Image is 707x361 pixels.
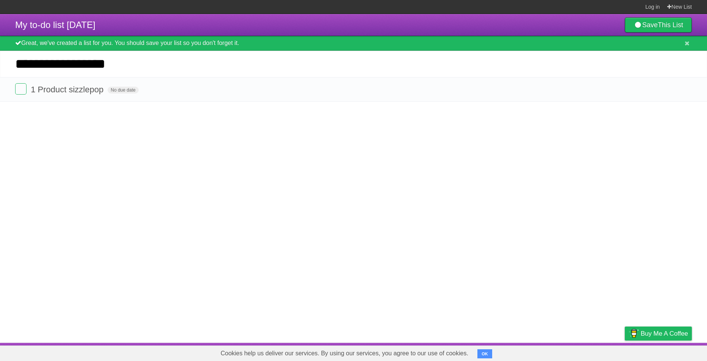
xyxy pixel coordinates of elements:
[524,345,540,359] a: About
[589,345,606,359] a: Terms
[15,83,27,95] label: Done
[641,327,688,340] span: Buy me a coffee
[108,87,138,93] span: No due date
[213,346,476,361] span: Cookies help us deliver our services. By using our services, you agree to our use of cookies.
[615,345,635,359] a: Privacy
[644,345,692,359] a: Suggest a feature
[477,349,492,358] button: OK
[15,20,95,30] span: My to-do list [DATE]
[625,327,692,341] a: Buy me a coffee
[31,85,105,94] span: 1 Product sizzlepop
[658,21,683,29] b: This List
[625,17,692,33] a: SaveThis List
[549,345,580,359] a: Developers
[629,327,639,340] img: Buy me a coffee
